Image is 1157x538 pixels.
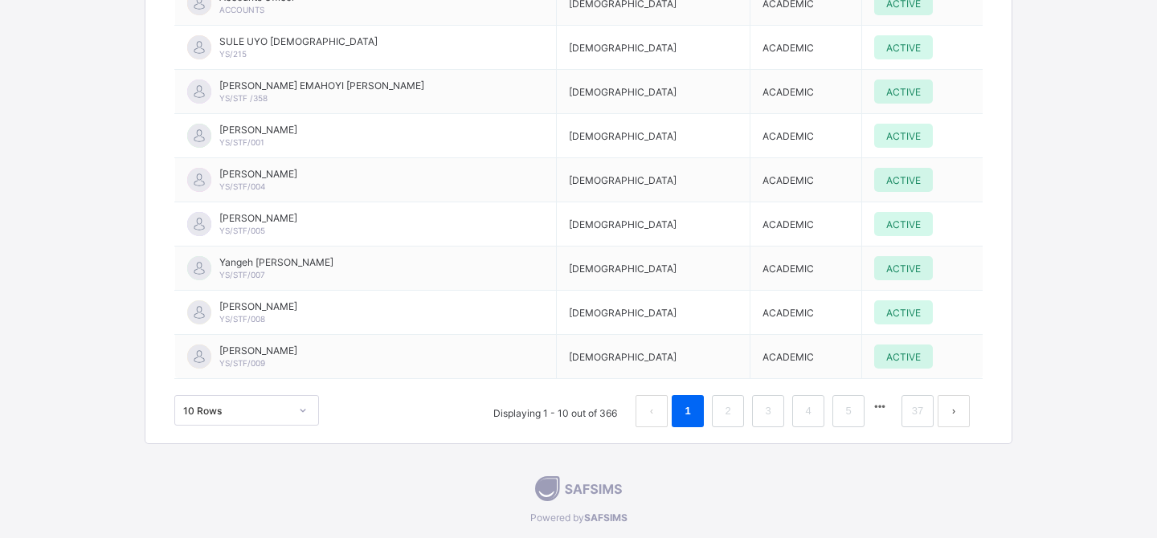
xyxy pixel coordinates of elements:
span: [PERSON_NAME] [219,300,297,312]
td: [DEMOGRAPHIC_DATA] [557,335,750,379]
span: YS/STF/008 [219,314,265,324]
a: 4 [800,401,816,422]
li: 5 [832,395,865,427]
span: [PERSON_NAME] [219,212,297,224]
li: 上一页 [636,395,668,427]
li: 向后 5 页 [869,395,891,418]
li: 3 [752,395,784,427]
li: 37 [901,395,934,427]
span: YS/STF/004 [219,181,265,191]
span: accounts [219,5,264,14]
span: Powered by [145,512,1012,524]
span: YS/STF /358 [219,93,268,103]
td: ACADEMIC [750,114,862,158]
span: YS/STF/001 [219,137,264,147]
td: ACADEMIC [750,247,862,291]
li: Displaying 1 - 10 out of 366 [481,395,629,427]
span: ACTIVE [886,130,921,142]
div: 10 Rows [183,405,289,417]
span: Yangeh [PERSON_NAME] [219,256,333,268]
span: [PERSON_NAME] EMAHOYI [PERSON_NAME] [219,79,424,92]
span: ACTIVE [886,42,921,54]
td: ACADEMIC [750,202,862,247]
span: SULE UYO [DEMOGRAPHIC_DATA] [219,35,378,47]
span: ACTIVE [886,174,921,186]
button: prev page [636,395,668,427]
img: logo-grey.44a801a8ca801b4a15df61c57ba464af.svg [535,476,622,501]
b: SAFSIMS [584,512,628,524]
span: YS/STF/005 [219,226,265,235]
td: ACADEMIC [750,158,862,202]
td: [DEMOGRAPHIC_DATA] [557,291,750,335]
span: YS/215 [219,49,247,59]
span: ACTIVE [886,307,921,319]
li: 下一页 [938,395,970,427]
td: [DEMOGRAPHIC_DATA] [557,114,750,158]
span: [PERSON_NAME] [219,344,297,357]
td: ACADEMIC [750,291,862,335]
button: next page [938,395,970,427]
td: ACADEMIC [750,70,862,114]
li: 2 [712,395,744,427]
a: 1 [680,401,695,422]
a: 37 [907,401,928,422]
span: ACTIVE [886,218,921,230]
span: ACTIVE [886,351,921,363]
span: YS/STF/007 [219,270,265,279]
td: [DEMOGRAPHIC_DATA] [557,247,750,291]
td: ACADEMIC [750,26,862,70]
td: ACADEMIC [750,335,862,379]
span: ACTIVE [886,263,921,275]
span: [PERSON_NAME] [219,168,297,180]
td: [DEMOGRAPHIC_DATA] [557,70,750,114]
li: 4 [792,395,824,427]
span: [PERSON_NAME] [219,124,297,136]
span: YS/STF/009 [219,358,265,368]
a: 5 [840,401,856,422]
td: [DEMOGRAPHIC_DATA] [557,158,750,202]
span: ACTIVE [886,86,921,98]
td: [DEMOGRAPHIC_DATA] [557,26,750,70]
a: 2 [720,401,735,422]
li: 1 [672,395,704,427]
td: [DEMOGRAPHIC_DATA] [557,202,750,247]
a: 3 [760,401,775,422]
